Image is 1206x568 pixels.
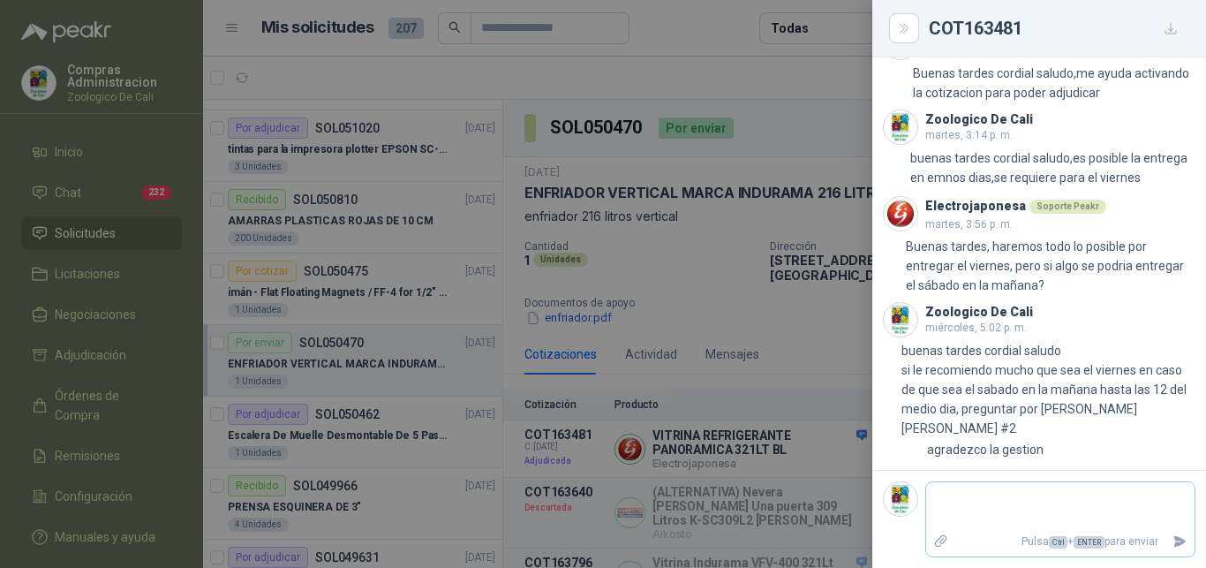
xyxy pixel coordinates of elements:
p: agradezco la gestion [927,440,1044,459]
button: Enviar [1165,526,1195,557]
img: Company Logo [884,303,917,337]
p: Buenas tardes cordial saludo,me ayuda activando la cotizacion para poder adjudicar [913,64,1196,102]
img: Company Logo [884,110,917,144]
label: Adjuntar archivos [926,526,956,557]
img: Company Logo [884,482,917,516]
span: Ctrl [1049,536,1067,549]
span: martes, 3:14 p. m. [925,129,1013,141]
span: martes, 3:56 p. m. [925,218,1013,231]
p: Buenas tardes, haremos todo lo posible por entregar el viernes, pero si algo se podria entregar e... [906,237,1195,295]
span: miércoles, 5:02 p. m. [925,322,1027,334]
span: ENTER [1074,536,1104,549]
div: COT163481 [929,14,1185,42]
div: Soporte Peakr [1029,200,1106,214]
h3: Zoologico De Cali [925,115,1033,125]
p: Pulsa + para enviar [956,526,1166,557]
img: Company Logo [884,197,917,231]
h3: Zoologico De Cali [925,307,1033,317]
h3: Electrojaponesa [925,201,1026,211]
p: buenas tardes cordial saludo,es posible la entrega en emnos dias,se requiere para el viernes [910,148,1195,187]
button: Close [893,18,915,39]
p: buenas tardes cordial saludo si le recomiendo mucho que sea el viernes en caso de que sea el saba... [901,341,1195,438]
